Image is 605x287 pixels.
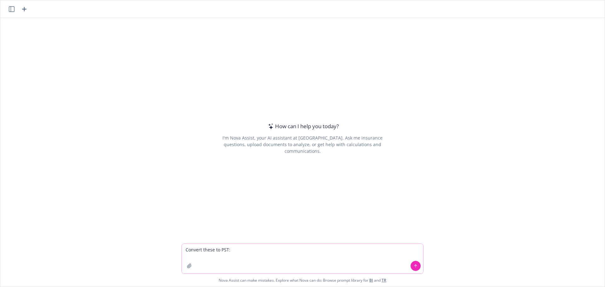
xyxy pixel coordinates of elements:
[182,244,423,273] textarea: Convert these to PST:
[369,278,373,283] a: BI
[214,135,391,154] div: I'm Nova Assist, your AI assistant at [GEOGRAPHIC_DATA]. Ask me insurance questions, upload docum...
[266,122,339,130] div: How can I help you today?
[3,274,602,287] span: Nova Assist can make mistakes. Explore what Nova can do: Browse prompt library for and
[382,278,386,283] a: TR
